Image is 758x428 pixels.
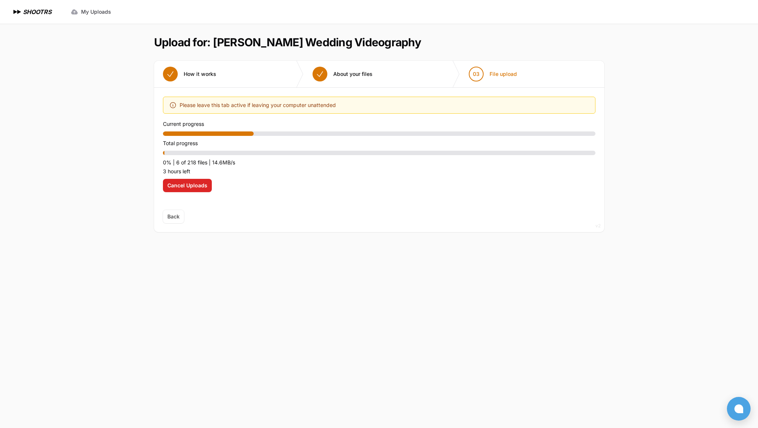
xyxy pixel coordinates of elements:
button: 03 File upload [460,61,526,87]
p: 3 hours left [163,167,595,176]
button: Cancel Uploads [163,179,212,192]
span: Please leave this tab active if leaving your computer unattended [180,101,336,110]
p: Total progress [163,139,595,148]
p: Current progress [163,120,595,128]
button: How it works [154,61,225,87]
img: SHOOTRS [12,7,23,16]
p: 0% | 6 of 218 files | 14.6MB/s [163,158,595,167]
span: Cancel Uploads [167,182,207,189]
span: How it works [184,70,216,78]
button: About your files [304,61,381,87]
a: SHOOTRS SHOOTRS [12,7,51,16]
span: 03 [473,70,480,78]
span: File upload [490,70,517,78]
div: v2 [595,221,601,230]
h1: SHOOTRS [23,7,51,16]
span: About your files [333,70,373,78]
a: My Uploads [66,5,116,19]
span: My Uploads [81,8,111,16]
h1: Upload for: [PERSON_NAME] Wedding Videography [154,36,421,49]
button: Open chat window [727,397,751,421]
